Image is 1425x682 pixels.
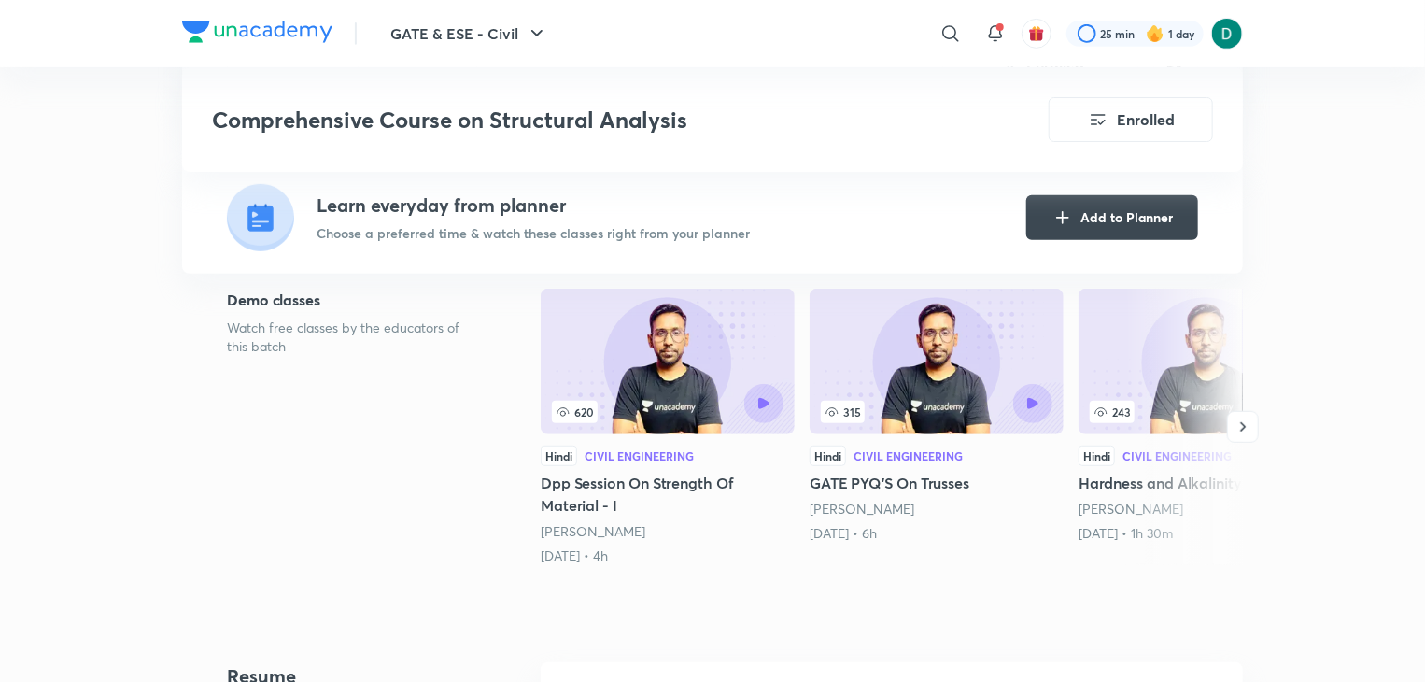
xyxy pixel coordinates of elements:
[1079,446,1115,466] div: Hindi
[182,21,332,48] a: Company Logo
[317,223,750,243] p: Choose a preferred time & watch these classes right from your planner
[1079,289,1333,543] a: Hardness and Alkalinity
[541,289,795,565] a: 620HindiCivil EngineeringDpp Session On Strength Of Material - I[PERSON_NAME][DATE] • 4h
[1026,195,1198,240] button: Add to Planner
[541,472,795,517] h5: Dpp Session On Strength Of Material - I
[541,446,577,466] div: Hindi
[317,192,750,220] h4: Learn everyday from planner
[1090,401,1135,423] span: 243
[810,289,1064,543] a: 315HindiCivil EngineeringGATE PYQ'S On Trusses[PERSON_NAME][DATE] • 6h
[541,522,795,541] div: Abhishek Kumar
[1146,24,1164,43] img: streak
[810,289,1064,543] a: GATE PYQ'S On Trusses
[585,450,694,462] div: Civil Engineering
[182,21,332,43] img: Company Logo
[227,289,481,311] h5: Demo classes
[810,524,1064,543] div: 27th May • 6h
[227,319,481,356] p: Watch free classes by the educators of this batch
[810,500,914,518] a: [PERSON_NAME]
[1211,18,1243,50] img: Diksha Mishra
[1079,524,1333,543] div: 29th Jun • 1h 30m
[810,472,1064,494] h5: GATE PYQ'S On Trusses
[541,547,795,565] div: 18th Mar • 4h
[552,401,598,423] span: 620
[810,446,846,466] div: Hindi
[379,15,559,52] button: GATE & ESE - Civil
[1079,500,1333,519] div: Abhishek Kumar
[1079,472,1333,494] h5: Hardness and Alkalinity
[212,107,943,134] h3: Comprehensive Course on Structural Analysis
[854,450,963,462] div: Civil Engineering
[1079,500,1183,518] a: [PERSON_NAME]
[1079,289,1333,543] a: 243HindiCivil EngineeringHardness and Alkalinity[PERSON_NAME][DATE] • 1h 30m
[1022,19,1051,49] button: avatar
[821,401,865,423] span: 315
[541,289,795,565] a: Dpp Session On Strength Of Material - I
[1028,25,1045,42] img: avatar
[1049,97,1213,142] button: Enrolled
[541,522,645,540] a: [PERSON_NAME]
[810,500,1064,519] div: Abhishek Kumar
[1122,450,1232,462] div: Civil Engineering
